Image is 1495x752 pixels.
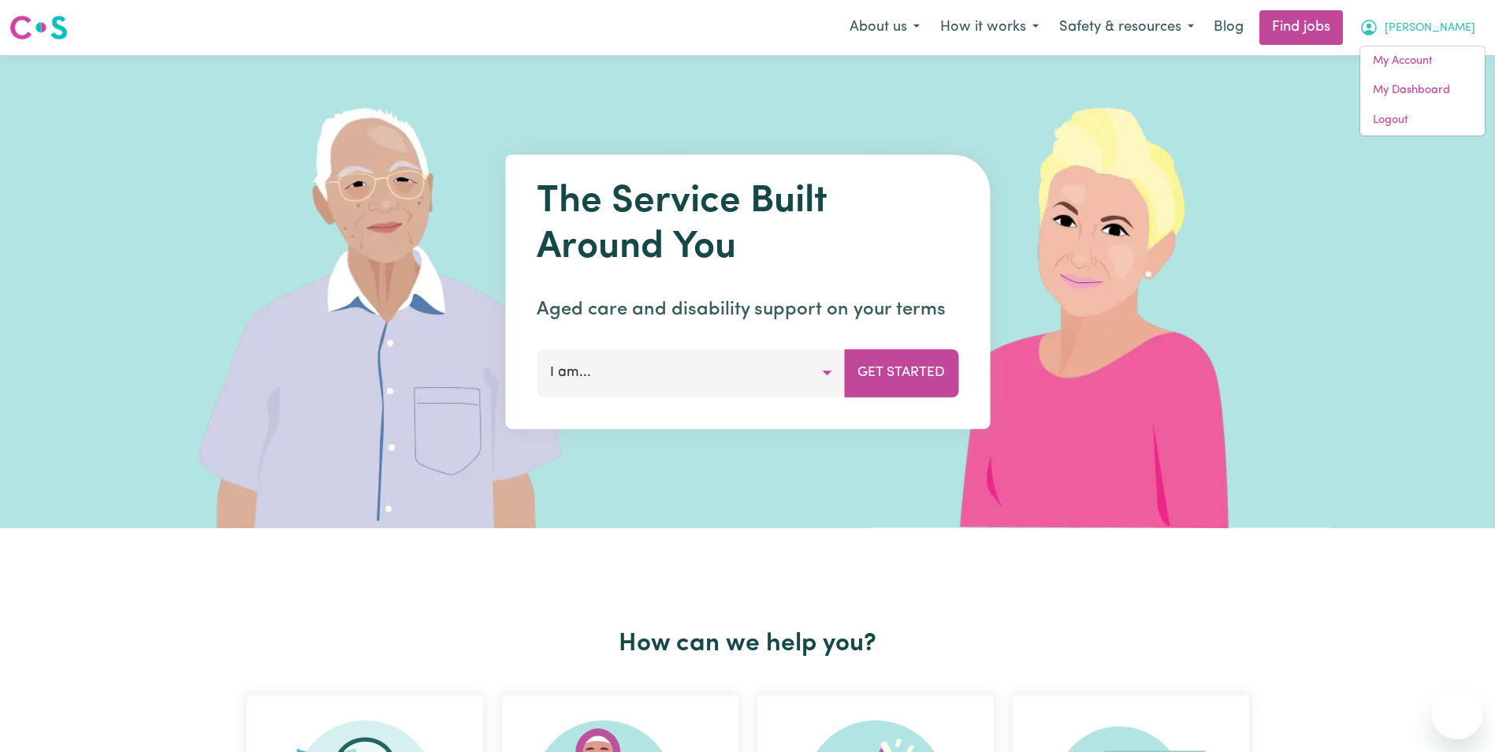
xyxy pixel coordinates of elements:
button: How it works [930,11,1049,44]
p: Aged care and disability support on your terms [537,296,958,324]
div: My Account [1359,46,1486,136]
button: I am... [537,349,845,396]
a: Careseekers logo [9,9,68,46]
a: Logout [1360,106,1485,136]
button: My Account [1349,11,1486,44]
button: Safety & resources [1049,11,1204,44]
h1: The Service Built Around You [537,180,958,270]
button: About us [839,11,930,44]
iframe: Button to launch messaging window [1432,689,1482,739]
a: My Account [1360,47,1485,76]
a: Blog [1204,10,1253,45]
a: Find jobs [1259,10,1343,45]
a: My Dashboard [1360,76,1485,106]
span: [PERSON_NAME] [1385,20,1475,37]
h2: How can we help you? [237,629,1259,659]
img: Careseekers logo [9,13,68,42]
button: Get Started [844,349,958,396]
